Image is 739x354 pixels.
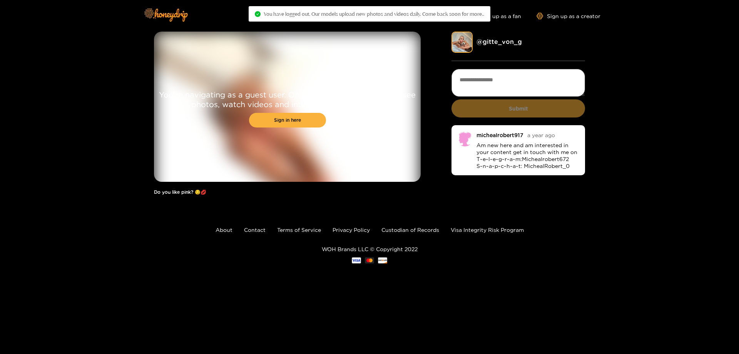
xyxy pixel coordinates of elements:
a: Terms of Service [277,227,321,233]
a: Visa Integrity Risk Program [451,227,524,233]
a: Contact [244,227,266,233]
img: gitte_von_g [451,32,473,53]
a: Sign up as a fan [468,13,521,19]
a: Privacy Policy [333,227,370,233]
span: check-circle [255,11,261,17]
button: Submit [451,99,585,117]
a: Sign in here [249,113,326,128]
h1: Do you like pink? 😏💋 [154,190,421,195]
a: Sign up as a creator [537,13,600,19]
p: You're navigating as a guest user. Only members can subscribe, see photos, watch videos and inter... [154,90,421,109]
a: @ gitte_von_g [477,38,522,45]
p: Am new here and am interested in your content get in touch with me on T~e~l~e~g~r~a~m:Michealrobe... [477,142,579,169]
span: a year ago [527,132,555,138]
img: no-avatar.png [457,131,473,146]
a: Custodian of Records [381,227,439,233]
a: About [216,227,232,233]
span: You have logged out. Our models upload new photos and videos daily. Come back soon for more.. [264,11,484,17]
div: michealrobert917 [477,132,523,138]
